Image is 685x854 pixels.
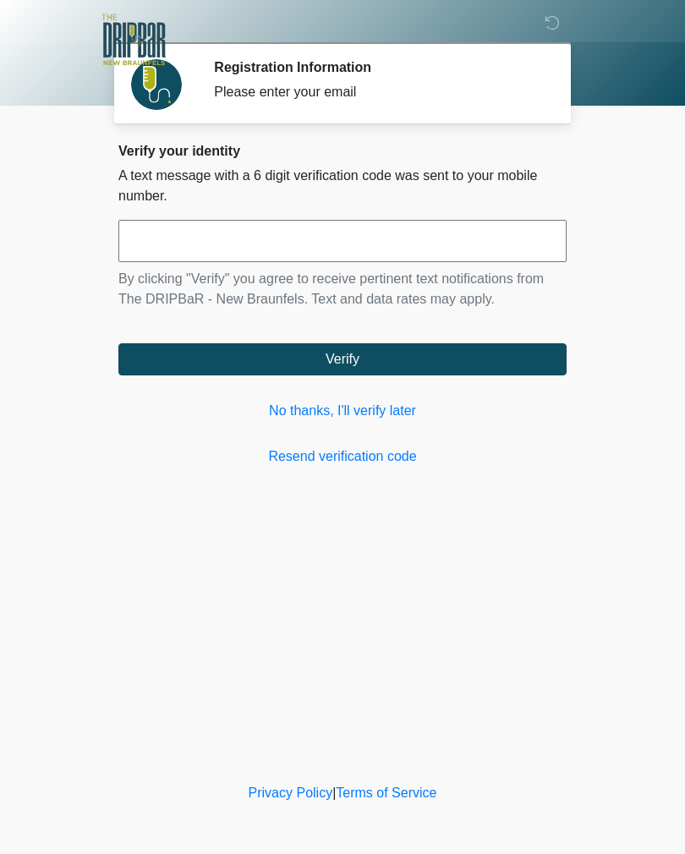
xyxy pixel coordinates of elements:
a: Terms of Service [336,786,436,800]
a: Privacy Policy [249,786,333,800]
p: By clicking "Verify" you agree to receive pertinent text notifications from The DRIPBaR - New Bra... [118,269,567,309]
div: Please enter your email [214,82,541,102]
a: No thanks, I'll verify later [118,401,567,421]
button: Verify [118,343,567,375]
a: Resend verification code [118,446,567,467]
p: A text message with a 6 digit verification code was sent to your mobile number. [118,166,567,206]
img: Agent Avatar [131,59,182,110]
img: The DRIPBaR - New Braunfels Logo [101,13,166,68]
h2: Verify your identity [118,143,567,159]
a: | [332,786,336,800]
